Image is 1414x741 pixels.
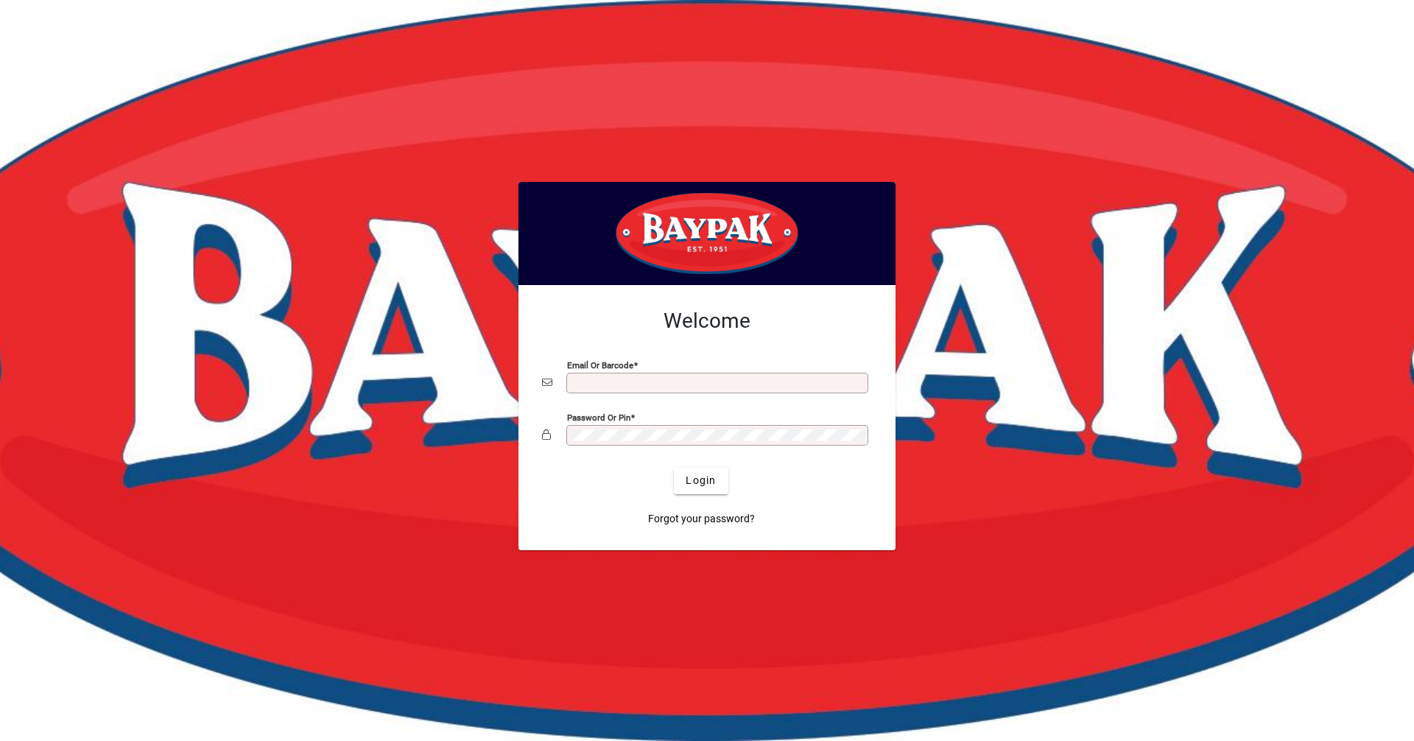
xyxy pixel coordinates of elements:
[567,359,633,370] mat-label: Email or Barcode
[648,511,755,527] span: Forgot your password?
[567,412,630,422] mat-label: Password or Pin
[642,506,761,533] a: Forgot your password?
[674,468,728,494] button: Login
[542,309,872,334] h2: Welcome
[686,473,716,488] span: Login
